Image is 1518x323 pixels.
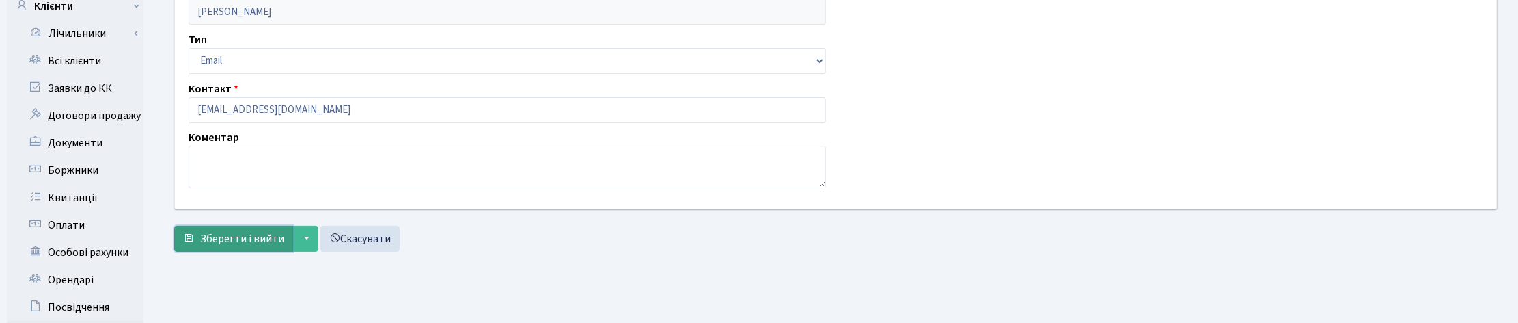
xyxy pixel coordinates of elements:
a: Лічильники [16,20,143,47]
a: Документи [7,129,143,157]
a: Всі клієнти [7,47,143,75]
a: Скасувати [320,226,400,252]
a: Оплати [7,211,143,239]
button: Зберегти і вийти [174,226,293,252]
a: Орендарі [7,266,143,294]
label: Коментар [189,129,239,146]
label: Контакт [189,81,238,97]
a: Договори продажу [7,102,143,129]
label: Тип [189,31,207,48]
a: Боржники [7,157,143,184]
a: Квитанції [7,184,143,211]
a: Посвідчення [7,294,143,321]
span: Зберегти і вийти [200,231,284,246]
a: Заявки до КК [7,75,143,102]
a: Особові рахунки [7,239,143,266]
